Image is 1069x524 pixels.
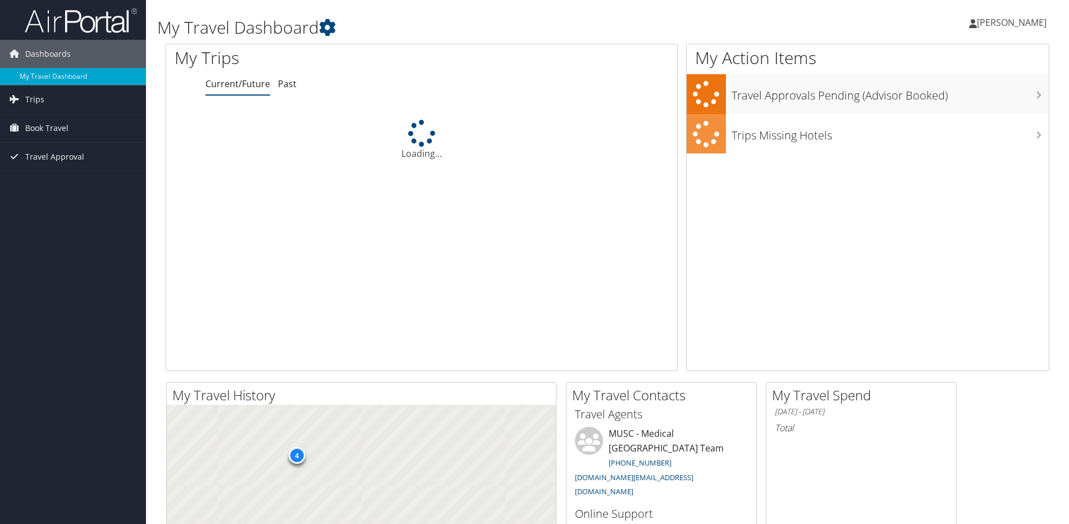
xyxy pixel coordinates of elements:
[977,16,1047,29] span: [PERSON_NAME]
[25,114,68,142] span: Book Travel
[969,6,1058,39] a: [PERSON_NAME]
[25,85,44,114] span: Trips
[687,114,1049,154] a: Trips Missing Hotels
[732,82,1049,103] h3: Travel Approvals Pending (Advisor Booked)
[575,506,748,522] h3: Online Support
[687,74,1049,114] a: Travel Approvals Pending (Advisor Booked)
[609,458,671,468] a: [PHONE_NUMBER]
[572,386,756,405] h2: My Travel Contacts
[25,143,84,171] span: Travel Approval
[288,447,305,464] div: 4
[569,427,753,502] li: MUSC - Medical [GEOGRAPHIC_DATA] Team
[157,16,757,39] h1: My Travel Dashboard
[575,406,748,422] h3: Travel Agents
[175,46,456,70] h1: My Trips
[775,422,948,434] h6: Total
[172,386,556,405] h2: My Travel History
[205,78,270,90] a: Current/Future
[25,40,71,68] span: Dashboards
[25,7,137,34] img: airportal-logo.png
[775,406,948,417] h6: [DATE] - [DATE]
[732,122,1049,143] h3: Trips Missing Hotels
[772,386,956,405] h2: My Travel Spend
[166,120,677,160] div: Loading...
[575,472,693,497] a: [DOMAIN_NAME][EMAIL_ADDRESS][DOMAIN_NAME]
[687,46,1049,70] h1: My Action Items
[278,78,296,90] a: Past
